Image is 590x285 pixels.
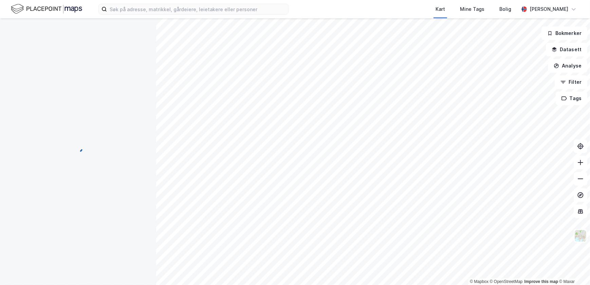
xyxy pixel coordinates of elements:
iframe: Chat Widget [556,252,590,285]
a: OpenStreetMap [490,279,523,284]
div: [PERSON_NAME] [530,5,568,13]
input: Søk på adresse, matrikkel, gårdeiere, leietakere eller personer [107,4,288,14]
a: Improve this map [524,279,558,284]
button: Bokmerker [541,26,587,40]
img: Z [574,229,587,242]
button: Filter [555,75,587,89]
button: Tags [556,92,587,105]
div: Kontrollprogram for chat [556,252,590,285]
div: Mine Tags [460,5,484,13]
button: Datasett [546,43,587,56]
button: Analyse [548,59,587,73]
a: Mapbox [470,279,488,284]
img: logo.f888ab2527a4732fd821a326f86c7f29.svg [11,3,82,15]
div: Bolig [499,5,511,13]
div: Kart [436,5,445,13]
img: spinner.a6d8c91a73a9ac5275cf975e30b51cfb.svg [73,142,84,153]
